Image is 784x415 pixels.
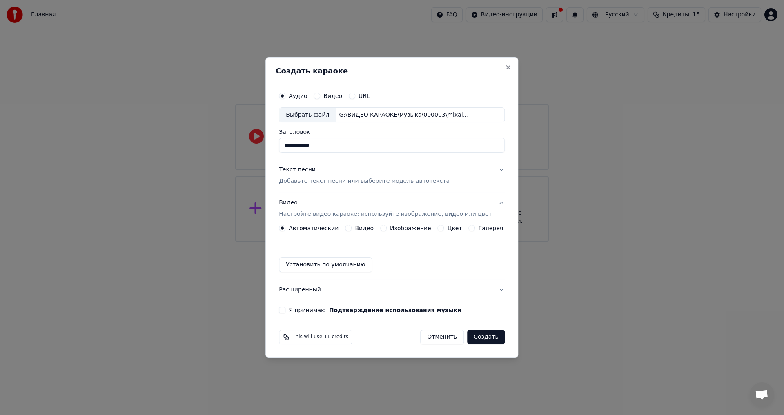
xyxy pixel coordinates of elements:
div: Текст песни [279,166,316,174]
div: ВидеоНастройте видео караоке: используйте изображение, видео или цвет [279,225,505,279]
label: Аудио [289,93,307,99]
div: G:\ВИДЕО КАРАОКЕ\музыка\000003\mixalchik_01.mp3 [336,111,474,119]
label: Видео [355,225,374,231]
label: Изображение [390,225,431,231]
button: Отменить [420,330,464,344]
p: Настройте видео караоке: используйте изображение, видео или цвет [279,210,492,218]
label: Я принимаю [289,307,461,313]
button: Я принимаю [329,307,461,313]
label: URL [359,93,370,99]
button: Расширенный [279,279,505,300]
button: Создать [467,330,505,344]
button: Установить по умолчанию [279,257,372,272]
div: Видео [279,199,492,219]
h2: Создать караоке [276,67,508,75]
label: Заголовок [279,129,505,135]
label: Галерея [479,225,503,231]
button: ВидеоНастройте видео караоке: используйте изображение, видео или цвет [279,193,505,225]
label: Автоматический [289,225,339,231]
p: Добавьте текст песни или выберите модель автотекста [279,178,450,186]
div: Выбрать файл [279,108,336,122]
label: Цвет [448,225,462,231]
span: This will use 11 credits [292,334,348,340]
button: Текст песниДобавьте текст песни или выберите модель автотекста [279,160,505,192]
label: Видео [323,93,342,99]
